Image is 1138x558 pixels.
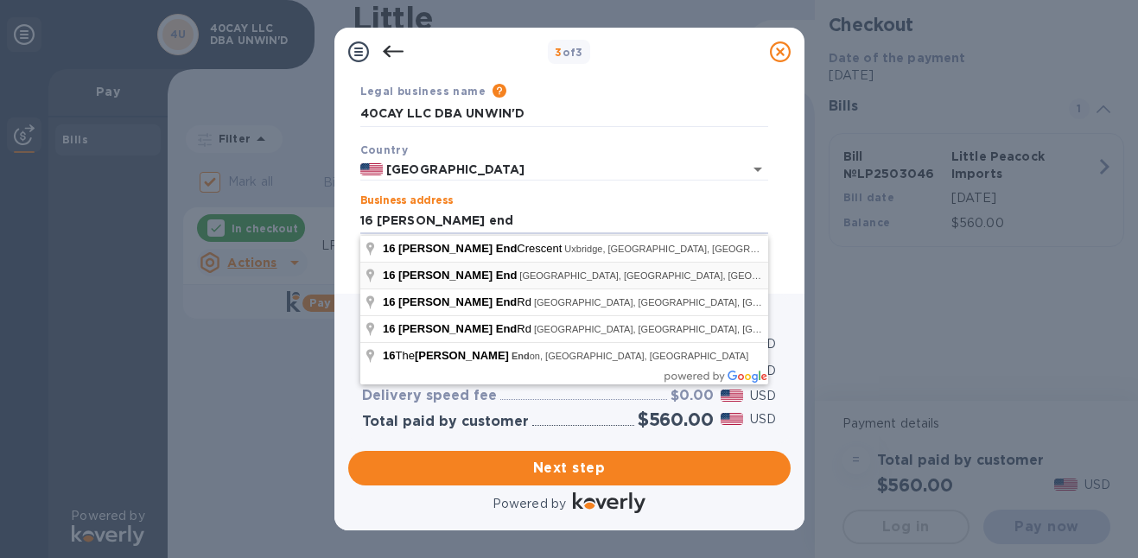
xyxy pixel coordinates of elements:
span: 16 [383,269,395,282]
span: [PERSON_NAME] End [398,242,517,255]
b: Legal business name [360,85,486,98]
span: Uxbridge, [GEOGRAPHIC_DATA], [GEOGRAPHIC_DATA] [564,244,811,254]
button: Next step [348,451,791,485]
input: Select country [383,159,719,181]
img: Logo [573,492,645,513]
span: 16 [383,349,395,362]
b: Country [360,143,409,156]
span: 16 [383,242,395,255]
h3: Total paid by customer [362,414,529,430]
span: Next step [362,458,777,479]
span: 16 [PERSON_NAME] End [383,322,517,335]
img: US [360,163,384,175]
span: 16 [PERSON_NAME] End [383,295,517,308]
span: [GEOGRAPHIC_DATA], [GEOGRAPHIC_DATA], [GEOGRAPHIC_DATA] [534,297,842,308]
input: Enter address [360,208,768,234]
span: on, [GEOGRAPHIC_DATA], [GEOGRAPHIC_DATA] [512,351,748,361]
span: [GEOGRAPHIC_DATA], [GEOGRAPHIC_DATA], [GEOGRAPHIC_DATA] [534,324,842,334]
span: [PERSON_NAME] [415,349,509,362]
span: The [383,349,512,362]
p: USD [750,387,776,405]
span: End [512,351,530,361]
h3: Delivery speed fee [362,388,497,404]
span: Rd [383,322,534,335]
span: [GEOGRAPHIC_DATA], [GEOGRAPHIC_DATA], [GEOGRAPHIC_DATA] [519,270,827,281]
button: Open [746,157,770,181]
h3: $0.00 [671,388,714,404]
span: 3 [555,46,562,59]
span: [PERSON_NAME] End [398,269,517,282]
p: Powered by [493,495,566,513]
b: of 3 [555,46,583,59]
label: Business address [360,196,453,206]
span: Rd [383,295,534,308]
span: Crescent [383,242,564,255]
img: USD [721,413,744,425]
p: USD [750,410,776,428]
h2: $560.00 [638,409,714,430]
img: USD [721,390,744,402]
input: Enter legal business name [360,101,768,127]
